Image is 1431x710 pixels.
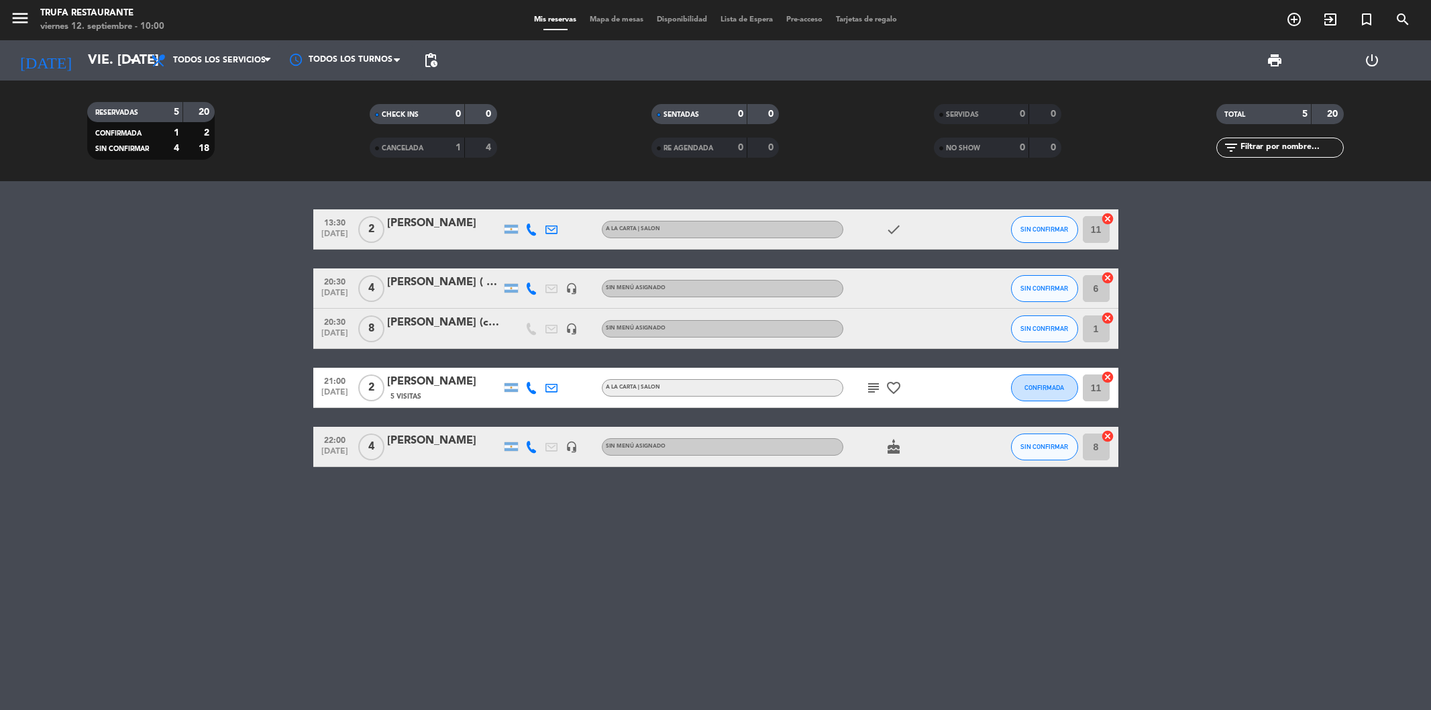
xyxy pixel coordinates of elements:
[1011,216,1078,243] button: SIN CONFIRMAR
[358,275,384,302] span: 4
[946,111,979,118] span: SERVIDAS
[1327,109,1340,119] strong: 20
[1224,111,1245,118] span: TOTAL
[1101,429,1114,443] i: cancel
[566,283,578,295] i: headset_mic
[566,441,578,453] i: headset_mic
[387,274,501,291] div: [PERSON_NAME] ( mesa cerca del ventanal)
[606,226,660,232] span: A LA CARTA | SALON
[583,16,650,23] span: Mapa de mesas
[387,432,501,450] div: [PERSON_NAME]
[1322,11,1338,28] i: exit_to_app
[1323,40,1421,81] div: LOG OUT
[173,56,266,65] span: Todos los servicios
[318,329,352,344] span: [DATE]
[199,107,212,117] strong: 20
[1020,109,1025,119] strong: 0
[318,432,352,447] span: 22:00
[865,380,882,396] i: subject
[768,143,776,152] strong: 0
[40,7,164,20] div: Trufa Restaurante
[95,109,138,116] span: RESERVADAS
[1267,52,1283,68] span: print
[886,439,902,455] i: cake
[1020,225,1068,233] span: SIN CONFIRMAR
[387,215,501,232] div: [PERSON_NAME]
[486,109,494,119] strong: 0
[10,46,81,75] i: [DATE]
[318,214,352,230] span: 13:30
[486,143,494,152] strong: 4
[714,16,780,23] span: Lista de Espera
[768,109,776,119] strong: 0
[1011,315,1078,342] button: SIN CONFIRMAR
[358,315,384,342] span: 8
[382,111,419,118] span: CHECK INS
[1395,11,1411,28] i: search
[1011,434,1078,460] button: SIN CONFIRMAR
[1020,325,1068,332] span: SIN CONFIRMAR
[174,107,179,117] strong: 5
[318,313,352,329] span: 20:30
[606,285,666,291] span: Sin menú asignado
[390,391,421,402] span: 5 Visitas
[40,20,164,34] div: viernes 12. septiembre - 10:00
[829,16,904,23] span: Tarjetas de regalo
[387,373,501,391] div: [PERSON_NAME]
[886,380,902,396] i: favorite_border
[780,16,829,23] span: Pre-acceso
[125,52,141,68] i: arrow_drop_down
[387,314,501,332] div: [PERSON_NAME] (cumpleaños)
[1011,374,1078,401] button: CONFIRMADA
[456,109,461,119] strong: 0
[174,128,179,138] strong: 1
[738,109,743,119] strong: 0
[886,221,902,238] i: check
[382,145,423,152] span: CANCELADA
[199,144,212,153] strong: 18
[738,143,743,152] strong: 0
[318,273,352,289] span: 20:30
[1364,52,1380,68] i: power_settings_new
[204,128,212,138] strong: 2
[174,144,179,153] strong: 4
[1101,271,1114,285] i: cancel
[664,111,699,118] span: SENTADAS
[1020,143,1025,152] strong: 0
[1101,212,1114,225] i: cancel
[318,388,352,403] span: [DATE]
[1024,384,1064,391] span: CONFIRMADA
[946,145,980,152] span: NO SHOW
[1302,109,1308,119] strong: 5
[423,52,439,68] span: pending_actions
[1223,140,1239,156] i: filter_list
[566,323,578,335] i: headset_mic
[318,447,352,462] span: [DATE]
[10,8,30,33] button: menu
[1239,140,1343,155] input: Filtrar por nombre...
[1020,285,1068,292] span: SIN CONFIRMAR
[606,325,666,331] span: Sin menú asignado
[664,145,713,152] span: RE AGENDADA
[1286,11,1302,28] i: add_circle_outline
[358,216,384,243] span: 2
[1051,143,1059,152] strong: 0
[358,374,384,401] span: 2
[650,16,714,23] span: Disponibilidad
[606,385,660,390] span: A LA CARTA | SALON
[1051,109,1059,119] strong: 0
[1020,443,1068,450] span: SIN CONFIRMAR
[1359,11,1375,28] i: turned_in_not
[95,146,149,152] span: SIN CONFIRMAR
[1011,275,1078,302] button: SIN CONFIRMAR
[358,434,384,460] span: 4
[606,444,666,449] span: Sin menú asignado
[527,16,583,23] span: Mis reservas
[456,143,461,152] strong: 1
[318,289,352,304] span: [DATE]
[1101,311,1114,325] i: cancel
[318,230,352,245] span: [DATE]
[10,8,30,28] i: menu
[95,130,142,137] span: CONFIRMADA
[318,372,352,388] span: 21:00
